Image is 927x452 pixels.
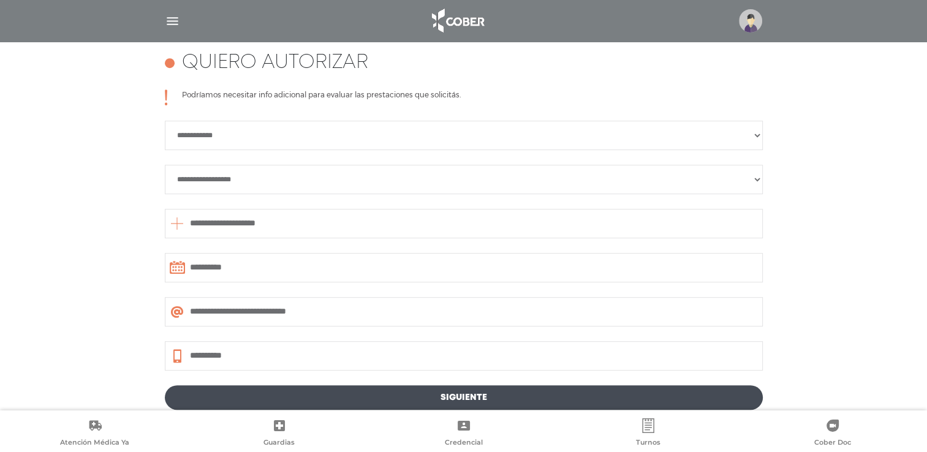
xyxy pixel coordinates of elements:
[182,51,368,75] h4: Quiero autorizar
[165,385,763,410] a: Siguiente
[740,418,925,450] a: Cober Doc
[636,438,660,449] span: Turnos
[371,418,556,450] a: Credencial
[165,13,180,29] img: Cober_menu-lines-white.svg
[445,438,483,449] span: Credencial
[263,438,295,449] span: Guardias
[425,6,490,36] img: logo_cober_home-white.png
[182,89,461,105] p: Podríamos necesitar info adicional para evaluar las prestaciones que solicitás.
[2,418,187,450] a: Atención Médica Ya
[814,438,851,449] span: Cober Doc
[187,418,371,450] a: Guardias
[60,438,129,449] span: Atención Médica Ya
[739,9,762,32] img: profile-placeholder.svg
[556,418,740,450] a: Turnos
